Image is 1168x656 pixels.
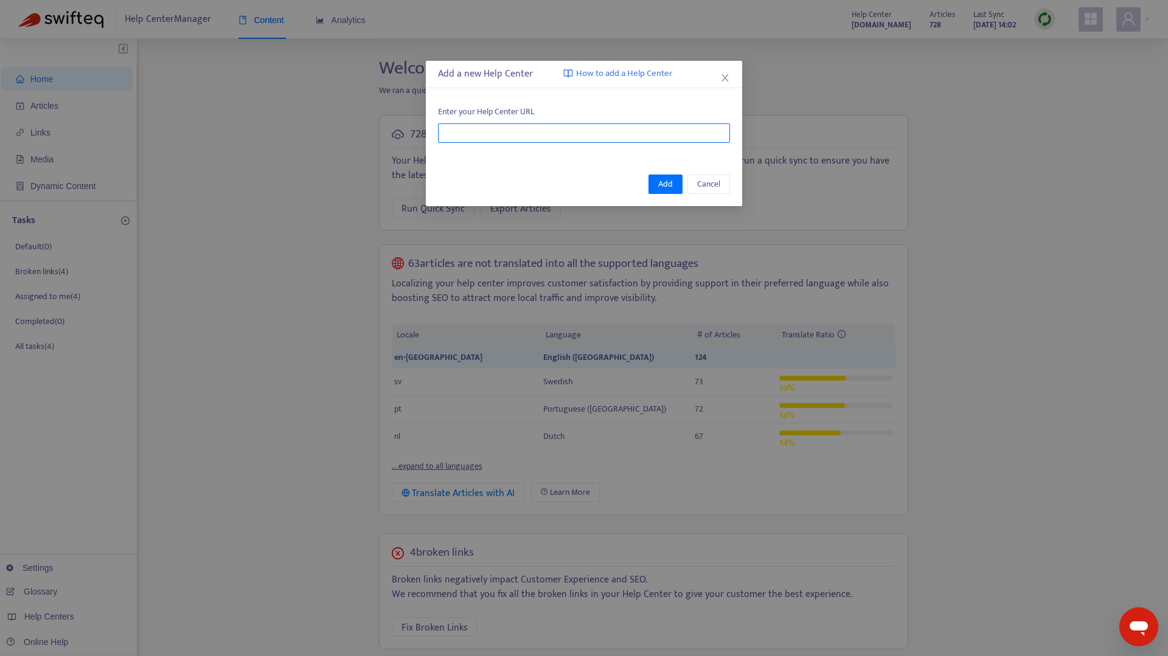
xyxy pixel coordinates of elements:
[720,73,730,83] span: close
[718,71,732,85] button: Close
[658,178,673,191] span: Add
[563,69,573,78] img: image-link
[1119,607,1158,646] iframe: Button to launch messaging window
[438,105,730,119] span: Enter your Help Center URL
[563,67,673,81] a: How to add a Help Center
[687,174,730,194] button: Cancel
[438,67,730,81] div: Add a new Help Center
[648,174,683,194] button: Add
[697,178,720,191] span: Cancel
[576,67,673,81] span: How to add a Help Center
